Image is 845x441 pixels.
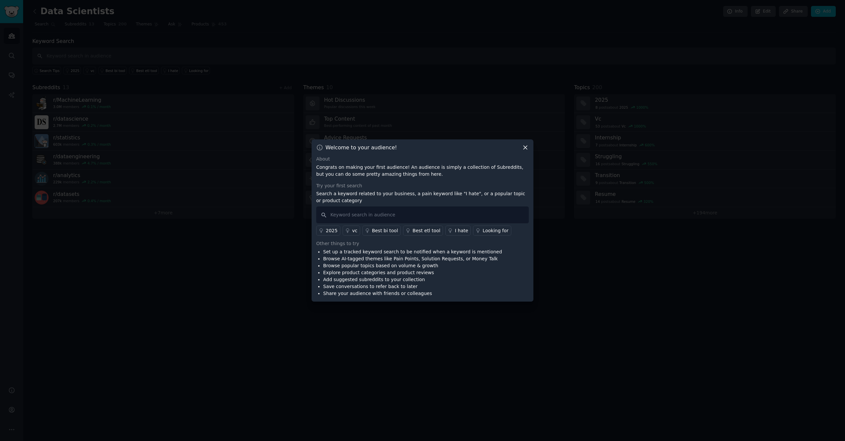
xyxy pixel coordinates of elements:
a: I hate [445,226,471,236]
li: Add suggested subreddits to your collection [323,276,502,283]
p: Search a keyword related to your business, a pain keyword like "I hate", or a popular topic or pr... [316,190,529,204]
input: Keyword search in audience [316,206,529,223]
div: Best etl tool [413,227,440,234]
a: Looking for [473,226,511,236]
li: Set up a tracked keyword search to be notified when a keyword is mentioned [323,248,502,255]
div: Best bi tool [372,227,398,234]
div: About [316,156,529,163]
li: Browse AI-tagged themes like Pain Points, Solution Requests, or Money Talk [323,255,502,262]
li: Save conversations to refer back to later [323,283,502,290]
a: 2025 [316,226,340,236]
div: 2025 [326,227,338,234]
div: Other things to try [316,240,529,247]
li: Explore product categories and product reviews [323,269,502,276]
p: Congrats on making your first audience! An audience is simply a collection of Subreddits, but you... [316,164,529,178]
div: I hate [455,227,468,234]
a: Best bi tool [362,226,401,236]
li: Share your audience with friends or colleagues [323,290,502,297]
div: Try your first search [316,182,529,189]
h3: Welcome to your audience! [325,144,397,151]
li: Browse popular topics based on volume & growth [323,262,502,269]
a: vc [343,226,360,236]
div: vc [352,227,357,234]
div: Looking for [483,227,508,234]
a: Best etl tool [403,226,443,236]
